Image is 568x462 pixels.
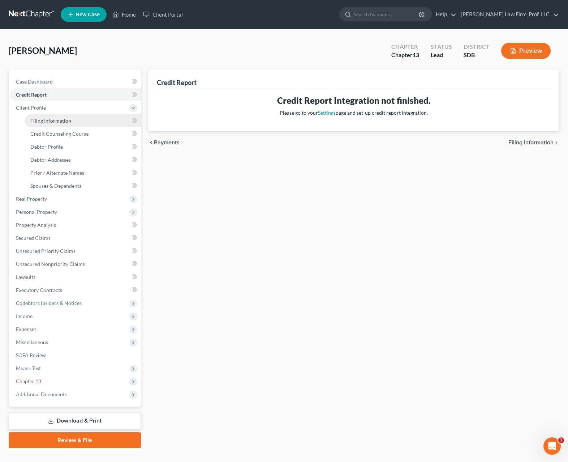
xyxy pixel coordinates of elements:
[16,209,57,215] span: Personal Property
[9,412,141,429] a: Download & Print
[464,51,490,59] div: SDB
[431,43,452,51] div: Status
[16,287,62,293] span: Executory Contracts
[139,8,186,21] a: Client Portal
[10,258,141,271] a: Unsecured Nonpriority Claims
[16,248,76,254] span: Unsecured Priority Claims
[16,79,53,85] span: Case Dashboard
[16,196,47,202] span: Real Property
[501,43,551,59] button: Preview
[318,110,336,116] a: Settings
[431,51,452,59] div: Lead
[25,166,141,179] a: Prior / Alternate Names
[30,170,84,176] span: Prior / Alternate Names
[10,349,141,362] a: SOFA Review
[16,378,41,384] span: Chapter 13
[25,114,141,127] a: Filing Information
[16,222,56,228] span: Property Analysis
[16,391,67,397] span: Additional Documents
[25,127,141,140] a: Credit Counseling Course
[464,43,490,51] div: District
[9,45,77,56] span: [PERSON_NAME]
[10,219,141,232] a: Property Analysis
[25,179,141,192] a: Spouses & Dependents
[16,105,46,111] span: Client Profile
[9,432,141,448] a: Review & File
[148,140,180,145] button: chevron_left Payments
[10,245,141,258] a: Unsecured Priority Claims
[25,153,141,166] a: Debtor Addresses
[10,284,141,297] a: Executory Contracts
[16,300,82,306] span: Codebtors Insiders & Notices
[413,51,419,58] span: 13
[558,437,564,443] span: 1
[543,437,561,455] iframe: Intercom live chat
[10,271,141,284] a: Lawsuits
[354,8,420,21] input: Search by name...
[163,95,545,106] h3: Credit Report Integration not finished.
[554,140,559,145] i: chevron_right
[16,261,85,267] span: Unsecured Nonpriority Claims
[163,109,545,116] p: Please go to your page and set-up credit report integration.
[30,131,89,137] span: Credit Counseling Course
[508,140,559,145] button: Filing Information chevron_right
[10,88,141,101] a: Credit Report
[432,8,456,21] a: Help
[16,339,48,345] span: Miscellaneous
[16,92,47,98] span: Credit Report
[30,157,71,163] span: Debtor Addresses
[154,140,180,145] span: Payments
[391,43,419,51] div: Chapter
[10,232,141,245] a: Secured Claims
[457,8,559,21] a: [PERSON_NAME] Law Firm, Prof. LLC
[16,274,35,280] span: Lawsuits
[16,313,33,319] span: Income
[10,75,141,88] a: Case Dashboard
[16,365,41,371] span: Means Test
[30,144,63,150] span: Debtor Profile
[30,118,71,124] span: Filing Information
[30,183,81,189] span: Spouses & Dependents
[148,140,154,145] i: chevron_left
[109,8,139,21] a: Home
[25,140,141,153] a: Debtor Profile
[157,78,197,87] div: Credit Report
[391,51,419,59] div: Chapter
[16,235,51,241] span: Secured Claims
[16,352,46,358] span: SOFA Review
[76,12,100,17] span: New Case
[508,140,554,145] span: Filing Information
[16,326,36,332] span: Expenses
